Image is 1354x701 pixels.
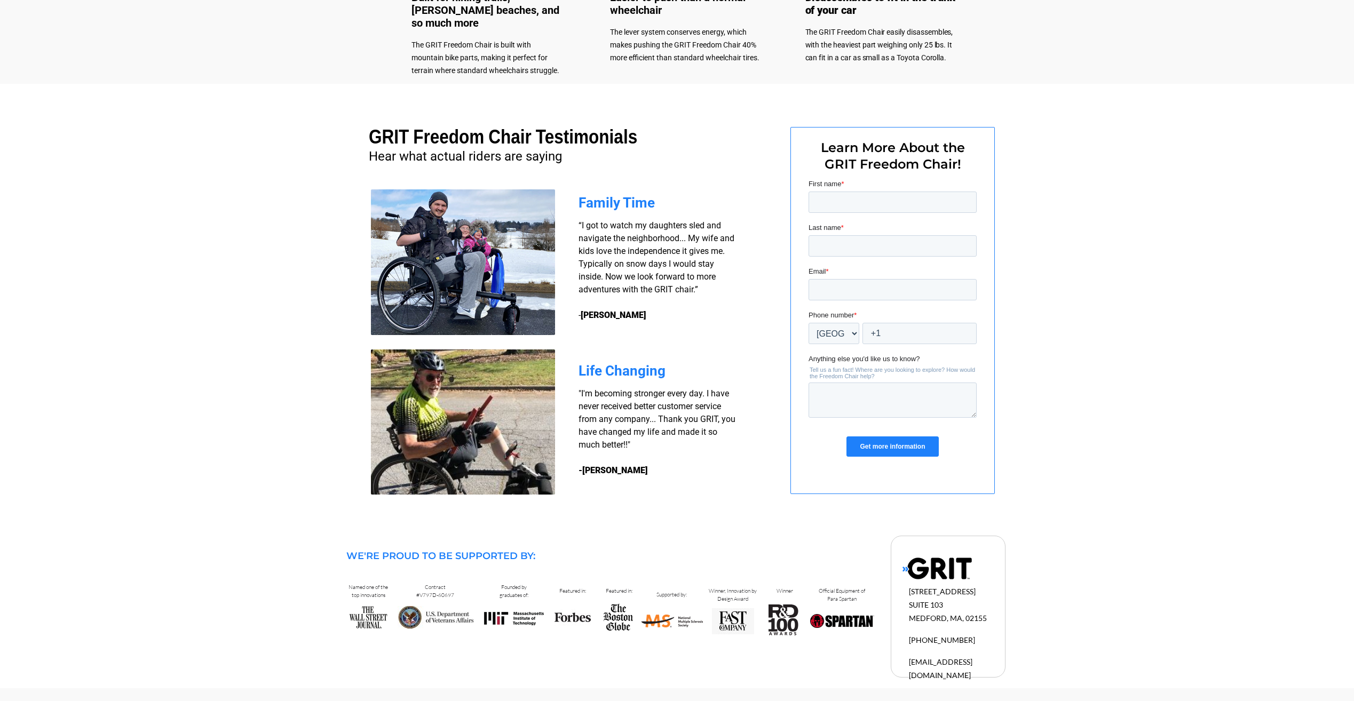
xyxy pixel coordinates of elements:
[909,635,975,644] span: [PHONE_NUMBER]
[821,140,965,172] span: Learn More About the GRIT Freedom Chair!
[579,195,655,211] span: Family Time
[909,614,987,623] span: MEDFORD, MA, 02155
[579,363,666,379] span: Life Changing
[559,587,586,594] span: Featured in:
[579,465,648,475] strong: -[PERSON_NAME]
[709,587,757,602] span: Winner, Innovation by Design Award
[606,587,632,594] span: Featured in:
[809,179,977,466] iframe: Form 0
[610,28,759,62] span: The lever system conserves energy, which makes pushing the GRIT Freedom Chair 40% more efficient ...
[411,41,559,75] span: The GRIT Freedom Chair is built with mountain bike parts, making it perfect for terrain where sta...
[579,220,734,320] span: “I got to watch my daughters sled and navigate the neighborhood... My wife and kids love the inde...
[369,149,562,164] span: Hear what actual riders are saying
[909,587,976,596] span: [STREET_ADDRESS]
[909,600,943,609] span: SUITE 103
[500,584,528,599] span: Founded by graduates of:
[805,28,953,62] span: The GRIT Freedom Chair easily disassembles, with the heaviest part weighing only 25 lbs. It can f...
[819,587,865,602] span: Official Equipment of Para Spartan
[416,584,454,599] span: Contract #V797D-60697
[656,591,687,598] span: Supported by:
[346,550,535,562] span: WE'RE PROUD TO BE SUPPORTED BY:
[369,126,637,148] span: GRIT Freedom Chair Testimonials
[349,584,388,599] span: Named one of the top innovations
[579,388,735,450] span: "I'm becoming stronger every day. I have never received better customer service from any company....
[909,657,972,680] span: [EMAIL_ADDRESS][DOMAIN_NAME]
[581,310,646,320] strong: [PERSON_NAME]
[777,587,793,594] span: Winner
